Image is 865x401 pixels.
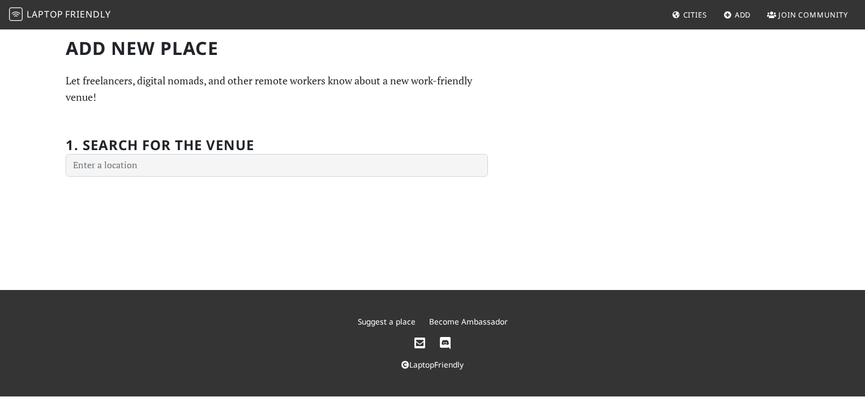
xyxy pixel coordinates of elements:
h1: Add new Place [66,37,488,59]
input: Enter a location [66,154,488,177]
label: If you are a human, ignore this field [66,123,100,221]
a: Add [719,5,756,25]
span: Cities [683,10,707,20]
a: Join Community [763,5,853,25]
span: Add [735,10,751,20]
a: Suggest a place [358,316,416,327]
a: LaptopFriendly [401,359,464,370]
p: Let freelancers, digital nomads, and other remote workers know about a new work-friendly venue! [66,72,488,105]
span: Join Community [778,10,848,20]
span: Laptop [27,8,63,20]
a: Become Ambassador [429,316,508,327]
h2: 1. Search for the venue [66,137,254,153]
a: LaptopFriendly LaptopFriendly [9,5,111,25]
img: LaptopFriendly [9,7,23,21]
span: Friendly [65,8,110,20]
a: Cities [667,5,712,25]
